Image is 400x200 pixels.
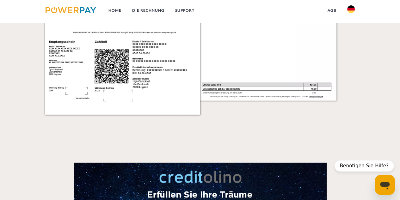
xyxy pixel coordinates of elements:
img: logo-powerpay.svg [46,7,96,13]
a: DIE RECHNUNG [126,5,169,16]
a: Home [103,5,126,16]
a: SUPPORT [169,5,200,16]
a: agb [322,5,342,16]
img: de [347,5,355,13]
iframe: Schaltfläche zum Öffnen des Messaging-Fensters; Konversation läuft [375,175,395,195]
div: Benötigen Sie Hilfe? [335,160,394,171]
